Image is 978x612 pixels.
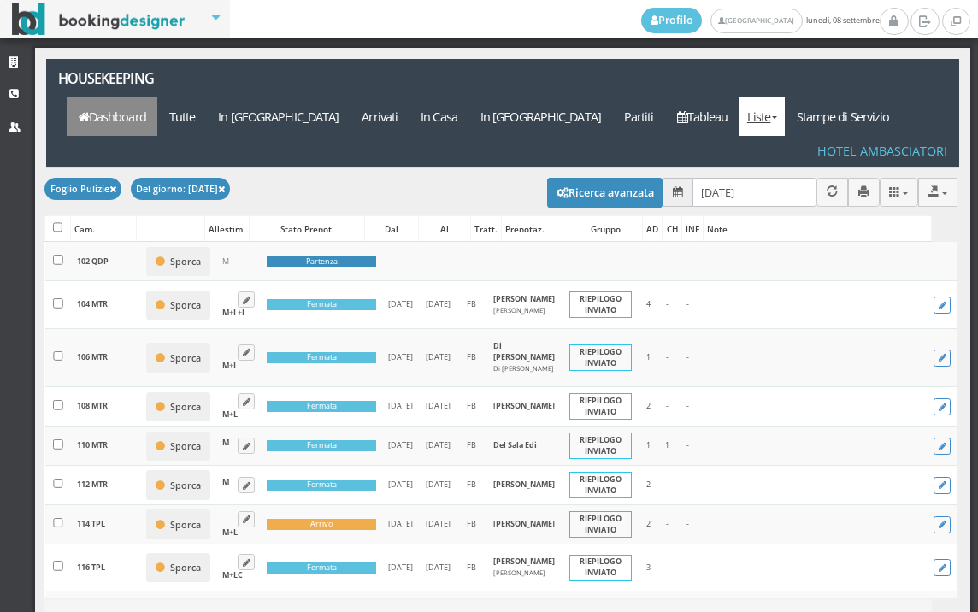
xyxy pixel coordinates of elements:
[638,466,657,505] td: 2
[419,387,456,427] td: [DATE]
[146,291,210,320] button: Sporca
[739,97,785,136] a: Liste
[419,281,456,328] td: [DATE]
[638,505,657,544] td: 2
[222,409,229,420] b: M
[267,401,375,412] div: Fermata
[77,518,105,529] b: 114 TPL
[267,256,375,268] div: Partenza
[580,346,622,368] b: RIEPILOGO INVIATO
[77,351,108,362] b: 106 MTR
[46,59,223,97] a: Housekeeping
[643,217,662,241] div: AD
[267,480,375,491] div: Fermata
[580,474,622,496] b: RIEPILOGO INVIATO
[658,505,677,544] td: -
[580,556,622,578] b: RIEPILOGO INVIATO
[77,298,108,309] b: 104 MTR
[677,505,698,544] td: -
[419,328,456,386] td: [DATE]
[677,466,698,505] td: -
[382,242,419,281] td: -
[170,299,201,311] small: Sporca
[471,217,501,241] div: Tratt.
[658,387,677,427] td: -
[222,307,246,318] span: + +
[382,387,419,427] td: [DATE]
[170,401,201,413] small: Sporca
[382,544,419,591] td: [DATE]
[207,97,351,136] a: In [GEOGRAPHIC_DATA]
[580,395,622,417] b: RIEPILOGO INVIATO
[817,144,947,158] h4: Hotel Ambasciatori
[785,97,901,136] a: Stampe di Servizio
[146,470,210,499] button: Sporca
[44,178,121,199] button: Foglio Pulizie
[12,3,186,36] img: BookingDesigner.com
[170,352,201,364] small: Sporca
[677,427,698,466] td: -
[146,509,210,538] button: Sporca
[502,217,569,241] div: Prenotaz.
[77,439,108,450] b: 110 MTR
[170,480,201,491] small: Sporca
[233,409,238,420] b: L
[250,217,364,241] div: Stato Prenot.
[563,242,639,281] td: -
[493,479,555,490] b: [PERSON_NAME]
[658,242,677,281] td: -
[382,505,419,544] td: [DATE]
[419,505,456,544] td: [DATE]
[267,519,375,530] div: Arrivo
[658,466,677,505] td: -
[677,328,698,386] td: -
[382,328,419,386] td: [DATE]
[493,518,555,529] b: [PERSON_NAME]
[641,8,703,33] a: Profilo
[71,217,136,241] div: Cam.
[641,8,880,33] span: lunedì, 08 settembre
[493,340,555,362] b: Di [PERSON_NAME]
[457,242,487,281] td: -
[419,217,471,241] div: Al
[547,178,663,207] button: Ricerca avanzata
[77,562,105,573] b: 116 TPL
[493,293,555,304] b: [PERSON_NAME]
[67,97,157,136] a: Dashboard
[267,562,375,574] div: Fermata
[457,544,487,591] td: FB
[468,97,612,136] a: In [GEOGRAPHIC_DATA]
[419,242,456,281] td: -
[816,178,848,206] button: Aggiorna
[233,307,238,318] b: L
[665,97,739,136] a: Tableau
[77,400,108,411] b: 108 MTR
[267,440,375,451] div: Fermata
[222,437,229,448] b: M
[457,427,487,466] td: FB
[419,427,456,466] td: [DATE]
[677,544,698,591] td: -
[677,387,698,427] td: -
[222,360,229,371] b: M
[493,400,555,411] b: [PERSON_NAME]
[677,242,698,281] td: -
[493,364,554,373] small: Di [PERSON_NAME]
[170,562,201,574] small: Sporca
[457,466,487,505] td: FB
[692,178,816,206] input: Seleziona la data
[222,409,238,420] span: +
[77,256,109,267] b: 102 QDP
[131,178,231,199] button: Del giorno: [DATE]
[493,568,545,577] small: [PERSON_NAME]
[658,328,677,386] td: -
[638,242,657,281] td: -
[569,217,642,241] div: Gruppo
[146,392,210,421] button: Sporca
[638,281,657,328] td: 4
[233,360,238,371] b: L
[457,387,487,427] td: FB
[638,387,657,427] td: 2
[918,178,957,206] button: Export
[146,553,210,582] button: Sporca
